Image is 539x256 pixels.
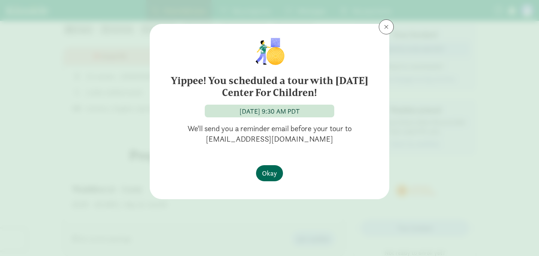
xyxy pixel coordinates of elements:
[162,123,377,144] p: We'll send you a reminder email before your tour to [EMAIL_ADDRESS][DOMAIN_NAME]
[240,106,300,116] div: [DATE] 9:30 AM PDT
[251,36,288,66] img: illustration-child1.png
[256,165,283,181] button: Okay
[165,75,374,99] h6: Yippee! You scheduled a tour with [DATE] Center For Children!
[262,168,277,178] span: Okay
